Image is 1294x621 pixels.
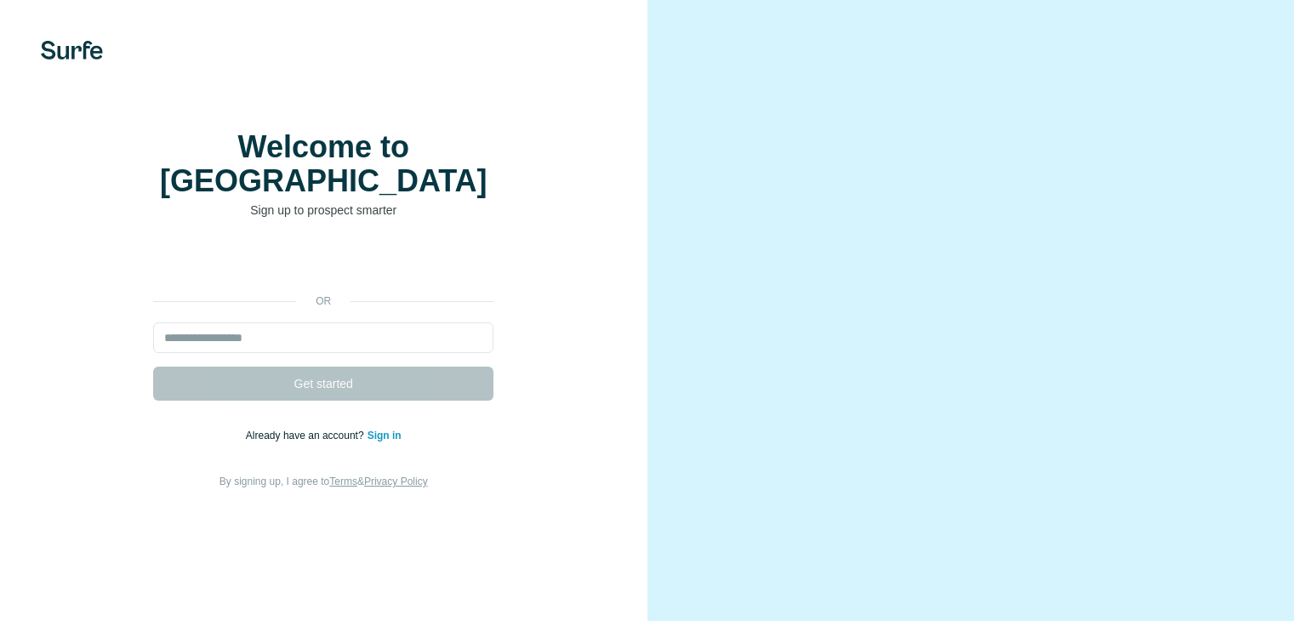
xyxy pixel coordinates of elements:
[219,476,428,487] span: By signing up, I agree to &
[246,430,368,442] span: Already have an account?
[364,476,428,487] a: Privacy Policy
[296,293,351,309] p: or
[153,130,493,198] h1: Welcome to [GEOGRAPHIC_DATA]
[368,430,402,442] a: Sign in
[41,41,103,60] img: Surfe's logo
[329,476,357,487] a: Terms
[153,202,493,219] p: Sign up to prospect smarter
